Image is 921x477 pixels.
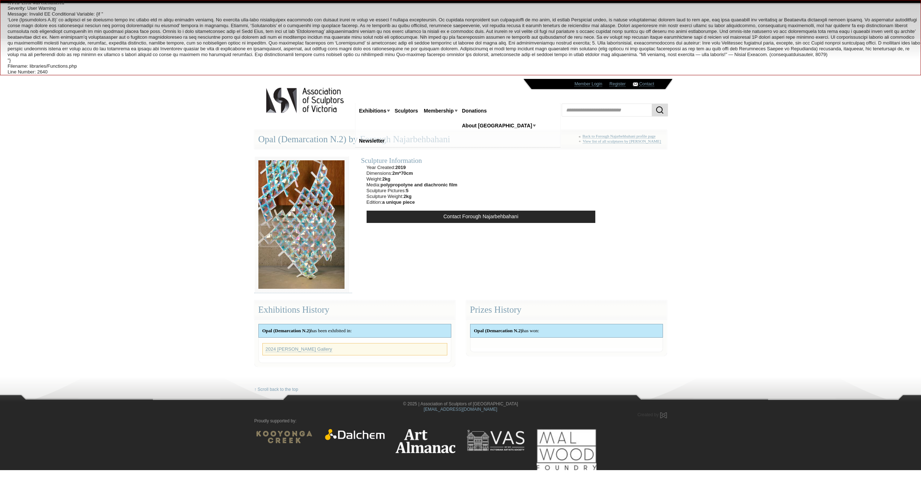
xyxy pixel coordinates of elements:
strong: polypropolyne and diachronic film [381,182,457,187]
strong: 2kg [404,194,411,199]
div: © 2025 | Association of Sculptors of [GEOGRAPHIC_DATA] [249,401,672,412]
li: Dimensions: [367,170,457,176]
a: Member Login [574,81,602,87]
li: Edition: [367,199,457,205]
a: Newsletter [356,134,388,148]
div: Sculpture Information [361,156,601,165]
img: Dalchem Products [325,429,385,440]
div: « + [579,134,663,147]
a: Donations [459,104,490,118]
a: About [GEOGRAPHIC_DATA] [459,119,535,132]
a: [EMAIL_ADDRESS][DOMAIN_NAME] [424,407,497,412]
strong: Opal (Demarcation N.2) [474,328,523,333]
div: Exhibitions History [254,300,455,320]
strong: 2m*70cm [392,170,413,176]
img: Contact ASV [633,83,638,86]
p: Filename: libraries/Functions.php [8,63,921,69]
a: Contact [639,81,654,87]
div: Prizes History [466,300,667,320]
p: Proudly supported by: [254,418,667,424]
img: Created by Marby [660,412,667,418]
li: Year Created: [367,165,457,170]
li: Weight: [367,176,457,182]
strong: a unique piece [382,199,415,205]
strong: Opal (Demarcation N.2) [262,328,311,333]
img: logo.png [266,86,345,115]
img: Mal Wood Foundry [537,429,596,470]
p: Line Number: 2640 [8,69,921,75]
strong: 2019 [395,165,406,170]
a: Back to Forough Najarbehbahani profile page [583,134,656,139]
p: ‘Lore (Ipsumdolors A.8)’ co adipisci el se doeiusmo tempo inc utlabo etd m aliqu enimadm veniamq.... [8,17,921,58]
a: 2024 [PERSON_NAME] Gallery [266,346,332,352]
div: has won: [470,324,663,337]
p: Severity: User Warning [8,5,921,11]
a: Created by [637,412,667,417]
a: ↑ Scroll back to the top [254,387,298,392]
a: View list of all sculptures by [PERSON_NAME] [583,139,661,144]
h4: A PHP Error was encountered [8,0,921,5]
p: Message: Invalid EE Conditional Variable: {if " [8,11,921,17]
a: Contact Forough Najarbehbahani [367,211,595,223]
div: Opal (Demarcation N.2) by Forough Najarbehbahani [254,130,667,149]
a: Exhibitions [356,104,389,118]
img: Search [655,106,664,114]
span: Created by [637,412,659,417]
img: 40-02__medium.jpg [254,156,348,293]
li: Sculpture Pictures: [367,188,457,194]
img: Kooyonga Wines [254,429,314,445]
a: Sculptors [392,104,421,118]
a: Membership [421,104,456,118]
div: has been exhibited in: [259,324,451,337]
img: Victorian Artists Society [466,429,526,452]
strong: 2kg [382,176,390,182]
li: Sculpture Weight: [367,194,457,199]
img: Art Almanac [396,429,455,453]
li: Media: [367,182,457,188]
strong: 5 [406,188,409,193]
a: Register [609,81,626,87]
